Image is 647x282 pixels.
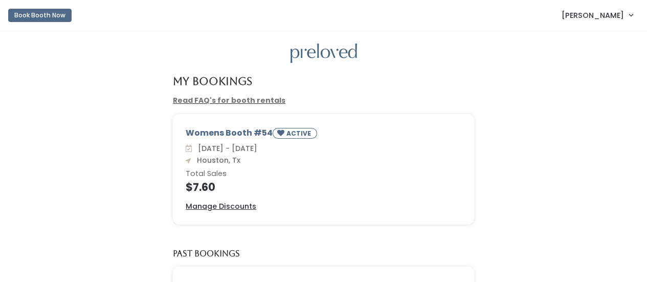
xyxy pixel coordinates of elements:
a: Manage Discounts [186,201,256,212]
small: ACTIVE [286,129,313,138]
a: [PERSON_NAME] [551,4,643,26]
span: [PERSON_NAME] [562,10,624,21]
h4: My Bookings [173,75,252,87]
h4: $7.60 [186,181,461,193]
u: Manage Discounts [186,201,256,211]
span: [DATE] - [DATE] [194,143,257,154]
div: Womens Booth #54 [186,127,461,143]
img: preloved logo [291,44,357,63]
span: Houston, Tx [193,155,240,165]
button: Book Booth Now [8,9,72,22]
h5: Past Bookings [173,249,240,258]
h6: Total Sales [186,170,461,178]
a: Book Booth Now [8,4,72,27]
a: Read FAQ's for booth rentals [173,95,285,105]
